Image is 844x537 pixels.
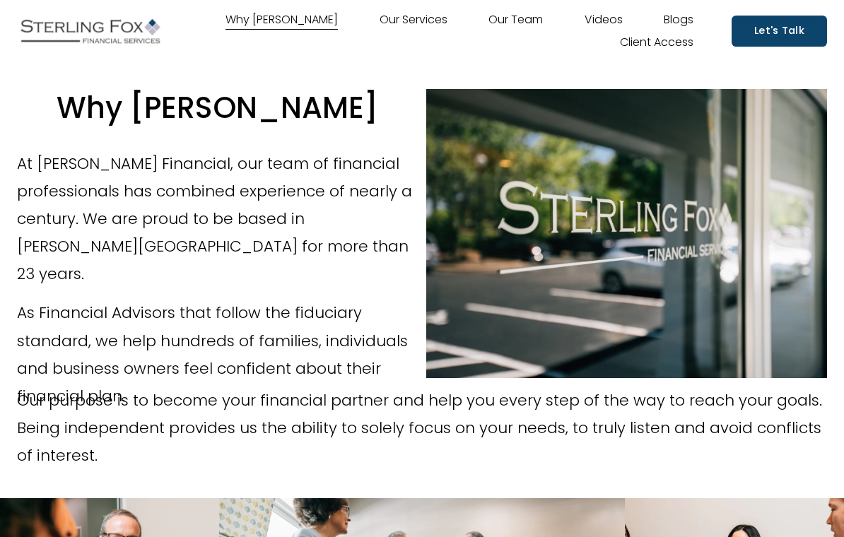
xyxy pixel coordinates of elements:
a: Let's Talk [732,16,827,46]
p: As Financial Advisors that follow the fiduciary standard, we help hundreds of families, individua... [17,299,418,409]
p: Our purpose is to become your financial partner and help you every step of the way to reach your ... [17,386,827,469]
img: Sterling Fox Financial Services [17,13,164,49]
a: Client Access [620,31,693,54]
h2: Why [PERSON_NAME] [17,89,418,127]
a: Why [PERSON_NAME] [225,8,338,31]
p: At [PERSON_NAME] Financial, our team of financial professionals has combined experience of nearly... [17,150,418,288]
a: Our Team [488,8,543,31]
a: Blogs [664,8,693,31]
a: Videos [585,8,623,31]
a: Our Services [380,8,447,31]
